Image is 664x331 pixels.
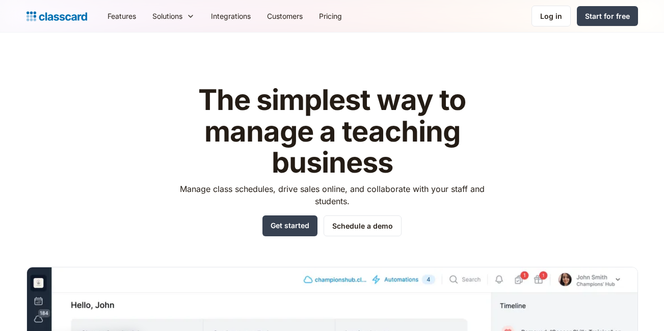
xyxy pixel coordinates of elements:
a: Customers [259,5,311,27]
a: Integrations [203,5,259,27]
a: Log in [532,6,571,26]
p: Manage class schedules, drive sales online, and collaborate with your staff and students. [170,183,494,207]
div: Start for free [585,11,630,21]
a: Start for free [577,6,638,26]
a: Get started [262,215,317,236]
div: Log in [540,11,562,21]
a: Pricing [311,5,350,27]
div: Solutions [144,5,203,27]
div: Solutions [152,11,182,21]
a: Schedule a demo [324,215,402,236]
h1: The simplest way to manage a teaching business [170,85,494,179]
a: Features [99,5,144,27]
a: Logo [26,9,87,23]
